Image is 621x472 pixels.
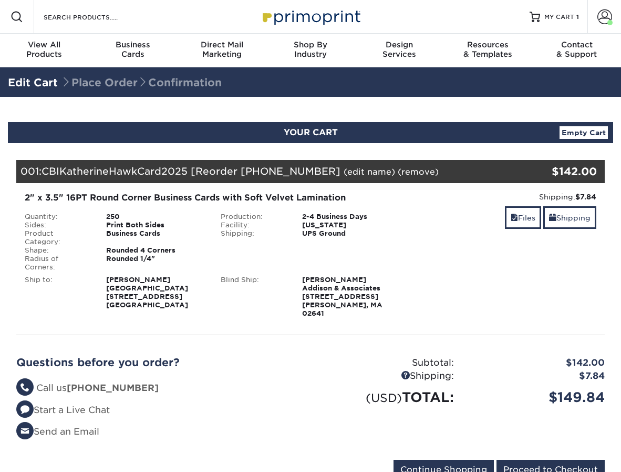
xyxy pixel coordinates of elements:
[17,255,98,272] div: Radius of Corners:
[98,229,212,246] div: Business Cards
[310,356,462,370] div: Subtotal:
[344,167,395,177] a: (edit name)
[284,127,338,137] span: YOUR CART
[16,405,110,415] a: Start a Live Chat
[532,34,621,67] a: Contact& Support
[178,40,266,59] div: Marketing
[17,276,98,309] div: Ship to:
[258,5,363,28] img: Primoprint
[506,164,597,179] div: $142.00
[294,221,408,229] div: [US_STATE]
[8,76,58,89] a: Edit Cart
[213,229,294,238] div: Shipping:
[17,246,98,255] div: Shape:
[462,387,613,407] div: $149.84
[17,213,98,221] div: Quantity:
[443,40,532,49] span: Resources
[560,126,608,139] a: Empty Cart
[511,214,518,222] span: files
[302,276,382,317] strong: [PERSON_NAME] Addison & Associates [STREET_ADDRESS] [PERSON_NAME], MA 02641
[310,369,462,383] div: Shipping:
[576,13,579,21] span: 1
[98,221,212,229] div: Print Both Sides
[98,246,212,255] div: Rounded 4 Corners
[416,192,596,202] div: Shipping:
[266,40,355,49] span: Shop By
[178,40,266,49] span: Direct Mail
[16,381,303,395] li: Call us
[16,356,303,369] h2: Questions before you order?
[543,206,596,229] a: Shipping
[89,40,178,49] span: Business
[89,34,178,67] a: BusinessCards
[532,40,621,59] div: & Support
[443,40,532,59] div: & Templates
[178,34,266,67] a: Direct MailMarketing
[462,369,613,383] div: $7.84
[505,206,541,229] a: Files
[213,213,294,221] div: Production:
[310,387,462,407] div: TOTAL:
[98,213,212,221] div: 250
[366,391,402,405] small: (USD)
[294,229,408,238] div: UPS Ground
[16,160,506,183] div: 001:
[355,40,443,49] span: Design
[544,13,574,22] span: MY CART
[398,167,439,177] a: (remove)
[89,40,178,59] div: Cards
[549,214,556,222] span: shipping
[42,165,340,177] span: CBIKatherineHawkCard2025 [Reorder [PHONE_NUMBER]
[462,356,613,370] div: $142.00
[213,221,294,229] div: Facility:
[443,34,532,67] a: Resources& Templates
[106,276,188,309] strong: [PERSON_NAME] [GEOGRAPHIC_DATA] [STREET_ADDRESS] [GEOGRAPHIC_DATA]
[355,34,443,67] a: DesignServices
[266,34,355,67] a: Shop ByIndustry
[575,193,596,201] strong: $7.84
[355,40,443,59] div: Services
[25,192,400,204] div: 2" x 3.5" 16PT Round Corner Business Cards with Soft Velvet Lamination
[213,276,294,318] div: Blind Ship:
[17,221,98,229] div: Sides:
[17,229,98,246] div: Product Category:
[98,255,212,272] div: Rounded 1/4"
[67,383,159,393] strong: [PHONE_NUMBER]
[266,40,355,59] div: Industry
[61,76,222,89] span: Place Order Confirmation
[16,426,99,437] a: Send an Email
[294,213,408,221] div: 2-4 Business Days
[43,11,145,23] input: SEARCH PRODUCTS.....
[532,40,621,49] span: Contact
